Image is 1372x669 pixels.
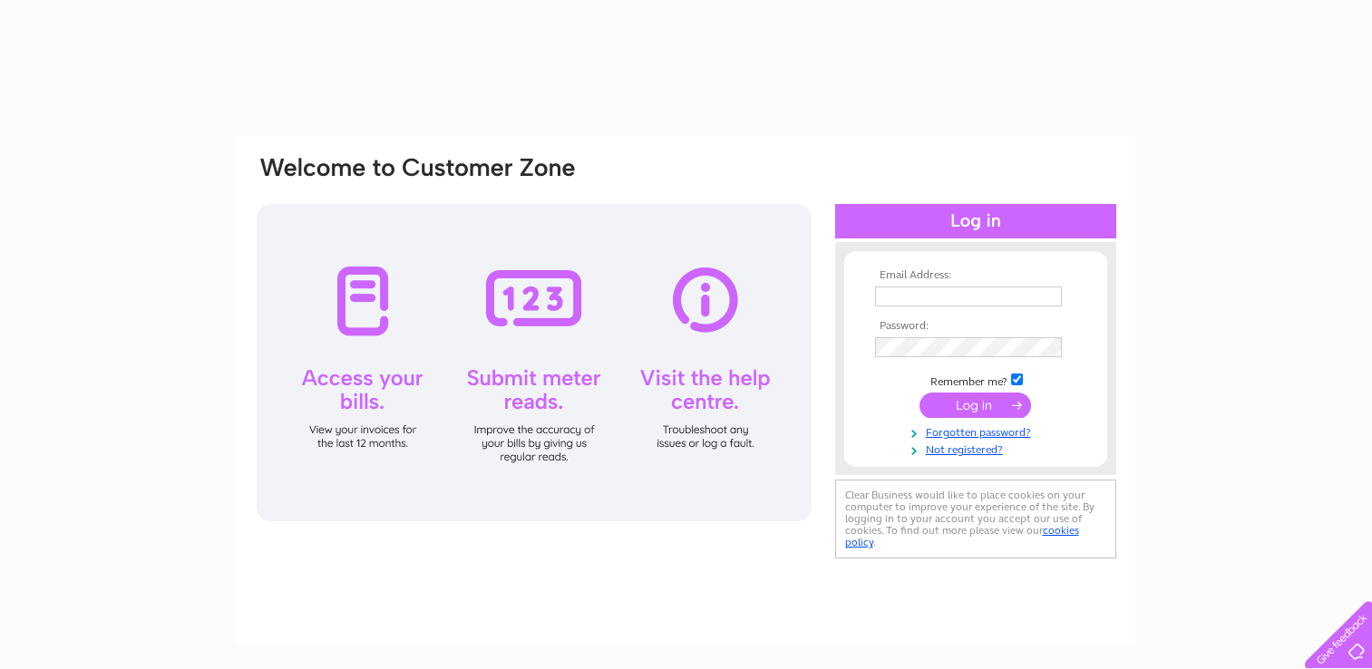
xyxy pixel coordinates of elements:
a: Not registered? [875,440,1081,457]
div: Clear Business would like to place cookies on your computer to improve your experience of the sit... [835,480,1116,558]
th: Password: [871,320,1081,333]
a: Forgotten password? [875,422,1081,440]
td: Remember me? [871,371,1081,389]
th: Email Address: [871,269,1081,282]
a: cookies policy [845,524,1079,548]
input: Submit [920,393,1031,418]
